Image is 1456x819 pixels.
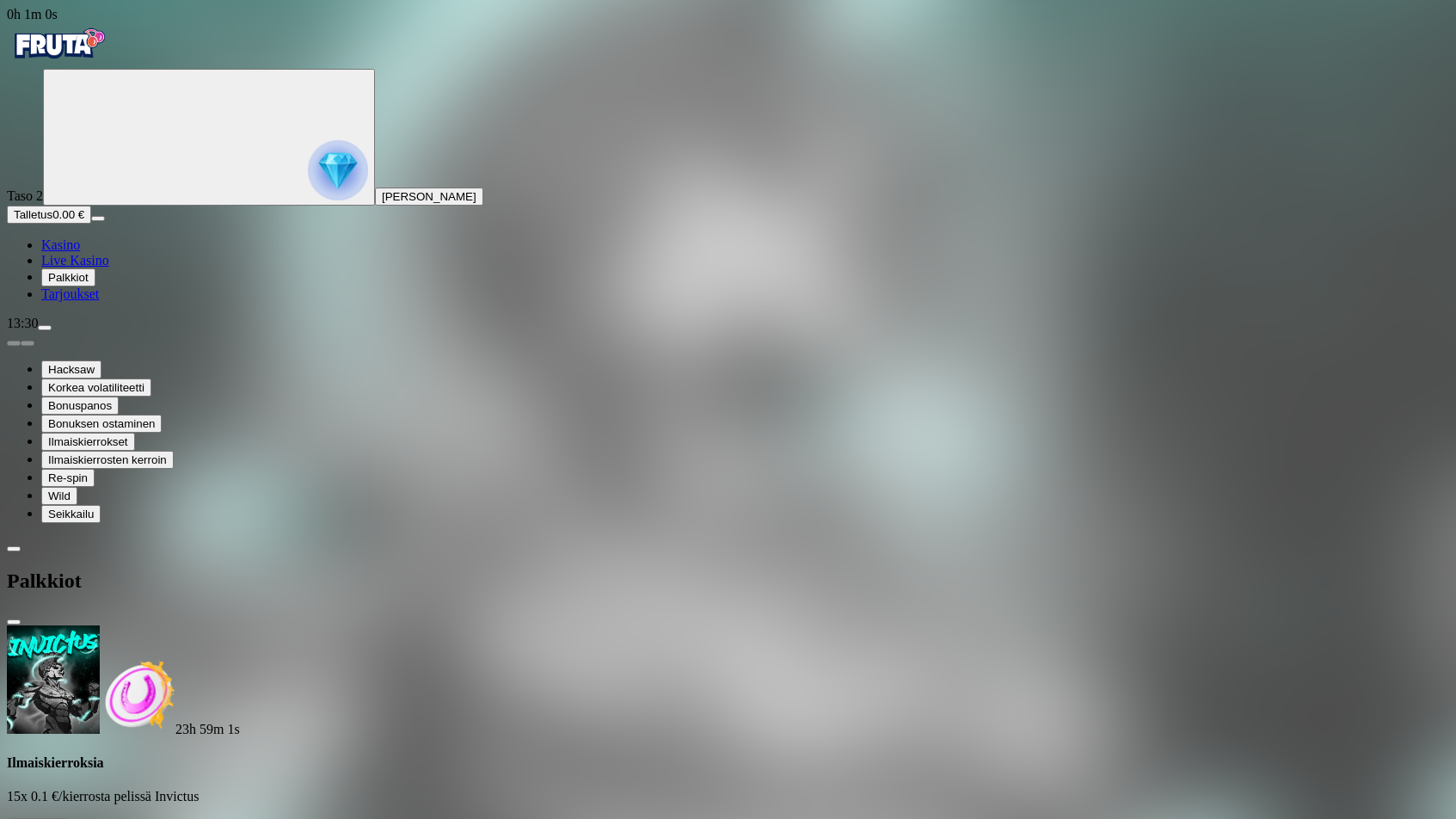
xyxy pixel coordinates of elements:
[375,188,483,206] button: [PERSON_NAME]
[7,789,1449,804] p: 15x 0.1 €/kierrosta pelissä Invictus
[41,451,174,469] button: Ilmaiskierrosten kerroin
[175,722,240,736] span: countdown
[41,469,95,487] button: Re-spin
[7,316,38,330] span: 13:30
[7,619,21,625] button: close
[41,487,77,505] button: Wild
[41,237,80,252] a: diamond iconKasino
[38,325,52,330] button: menu
[308,140,368,200] img: reward progress
[41,237,80,252] span: Kasino
[91,216,105,221] button: menu
[41,505,101,523] button: Seikkailu
[41,286,99,301] a: gift-inverted iconTarjoukset
[41,379,151,397] button: Korkea volatiliteetti
[7,625,100,734] img: Invictus
[48,435,128,448] span: Ilmaiskierrokset
[7,53,110,68] a: Fruta
[7,206,91,224] button: Talletusplus icon0.00 €
[48,271,89,284] span: Palkkiot
[21,341,34,346] button: next slide
[48,399,112,412] span: Bonuspanos
[41,415,162,433] button: Bonuksen ostaminen
[382,190,476,203] span: [PERSON_NAME]
[41,397,119,415] button: Bonuspanos
[41,253,109,268] span: Live Kasino
[48,490,71,502] span: Wild
[48,417,155,430] span: Bonuksen ostaminen
[52,208,84,221] span: 0.00 €
[43,69,375,206] button: reward progress
[41,268,95,286] button: reward iconPalkkiot
[7,755,1449,771] h4: Ilmaiskierroksia
[14,208,52,221] span: Talletus
[7,22,1449,302] nav: Primary
[7,341,21,346] button: prev slide
[48,381,144,394] span: Korkea volatiliteetti
[41,286,99,301] span: Tarjoukset
[41,253,109,268] a: poker-chip iconLive Kasino
[41,433,135,451] button: Ilmaiskierrokset
[48,471,88,484] span: Re-spin
[41,360,101,379] button: Hacksaw
[7,570,1449,593] h2: Palkkiot
[7,188,43,203] span: Taso 2
[7,7,58,22] span: user session time
[48,508,94,520] span: Seikkailu
[7,22,110,65] img: Fruta
[48,453,167,466] span: Ilmaiskierrosten kerroin
[7,546,21,551] button: chevron-left icon
[48,363,95,376] span: Hacksaw
[100,658,175,734] img: Freespins bonus icon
